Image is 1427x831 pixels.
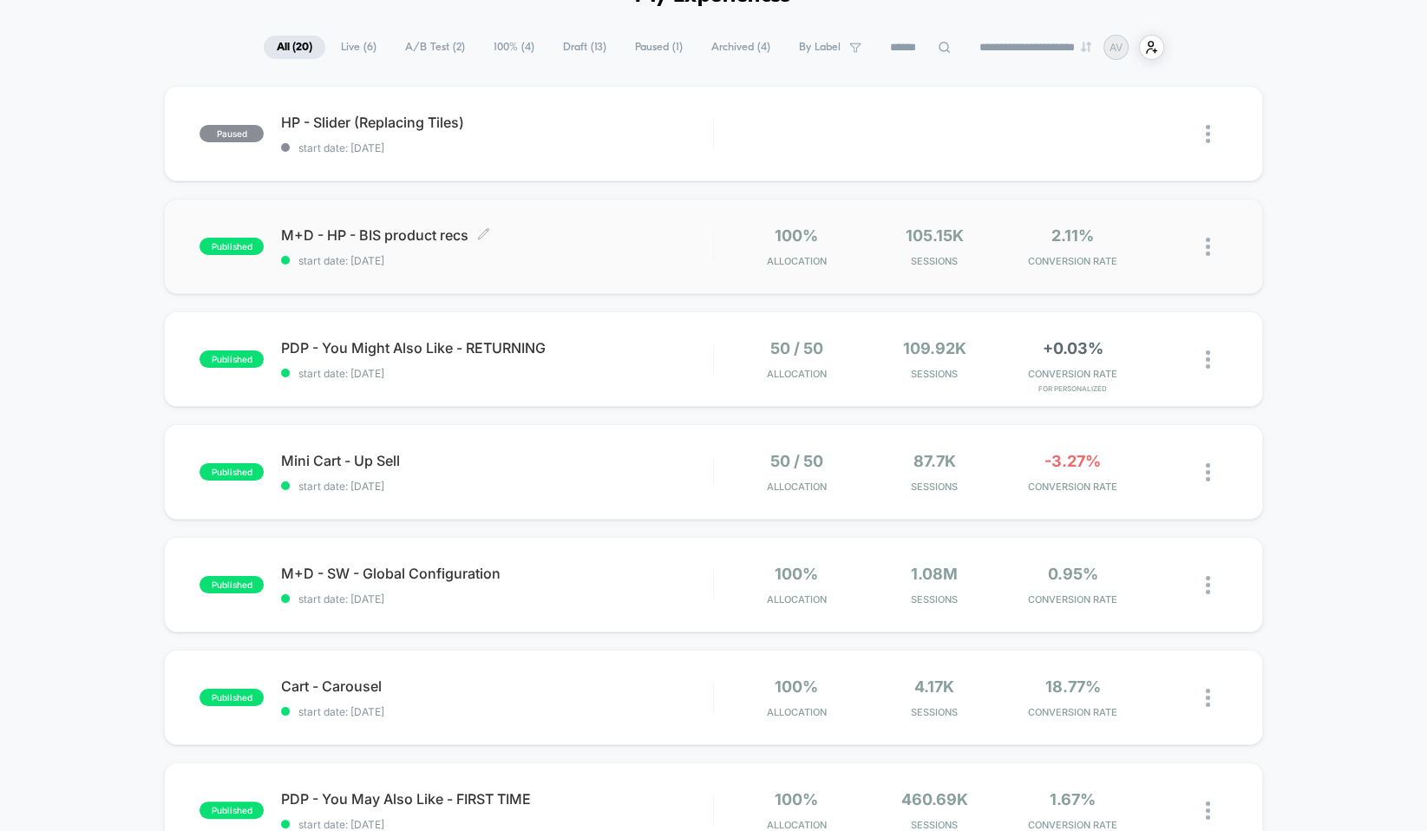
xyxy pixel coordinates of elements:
[1206,125,1210,143] img: close
[200,238,264,255] span: published
[1206,576,1210,594] img: close
[766,819,826,831] span: Allocation
[281,790,713,808] span: PDP - You May Also Like - FIRST TIME
[1206,238,1210,256] img: close
[200,125,264,142] span: paused
[766,368,826,380] span: Allocation
[766,481,826,493] span: Allocation
[281,367,713,380] span: start date: [DATE]
[1051,226,1094,245] span: 2.11%
[1008,819,1137,831] span: CONVERSION RATE
[481,36,547,59] span: 100% ( 4 )
[200,463,264,481] span: published
[392,36,478,59] span: A/B Test ( 2 )
[1110,41,1123,54] p: AV
[281,254,713,267] span: start date: [DATE]
[1045,677,1101,696] span: 18.77%
[200,576,264,593] span: published
[769,339,822,357] span: 50 / 50
[1050,790,1096,808] span: 1.67%
[200,802,264,819] span: published
[281,339,713,357] span: PDP - You Might Also Like - RETURNING
[281,705,713,718] span: start date: [DATE]
[870,593,999,605] span: Sessions
[1008,384,1137,393] span: for Personalized
[901,790,968,808] span: 460.69k
[281,818,713,831] span: start date: [DATE]
[870,819,999,831] span: Sessions
[200,689,264,706] span: published
[913,452,956,470] span: 87.7k
[870,706,999,718] span: Sessions
[1008,481,1137,493] span: CONVERSION RATE
[281,141,713,154] span: start date: [DATE]
[775,677,818,696] span: 100%
[906,226,964,245] span: 105.15k
[281,565,713,582] span: M+D - SW - Global Configuration
[281,592,713,605] span: start date: [DATE]
[775,790,818,808] span: 100%
[1008,368,1137,380] span: CONVERSION RATE
[911,565,958,583] span: 1.08M
[1206,463,1210,481] img: close
[769,452,822,470] span: 50 / 50
[1048,565,1098,583] span: 0.95%
[1081,42,1091,52] img: end
[550,36,619,59] span: Draft ( 13 )
[622,36,696,59] span: Paused ( 1 )
[1206,350,1210,369] img: close
[870,481,999,493] span: Sessions
[1008,706,1137,718] span: CONVERSION RATE
[1008,593,1137,605] span: CONVERSION RATE
[766,255,826,267] span: Allocation
[328,36,389,59] span: Live ( 6 )
[281,480,713,493] span: start date: [DATE]
[799,41,841,54] span: By Label
[766,593,826,605] span: Allocation
[1008,255,1137,267] span: CONVERSION RATE
[281,452,713,469] span: Mini Cart - Up Sell
[1044,452,1101,470] span: -3.27%
[775,565,818,583] span: 100%
[766,706,826,718] span: Allocation
[914,677,954,696] span: 4.17k
[281,677,713,695] span: Cart - Carousel
[281,114,713,131] span: HP - Slider (Replacing Tiles)
[775,226,818,245] span: 100%
[1043,339,1103,357] span: +0.03%
[200,350,264,368] span: published
[264,36,325,59] span: All ( 20 )
[1206,802,1210,820] img: close
[1206,689,1210,707] img: close
[870,255,999,267] span: Sessions
[698,36,783,59] span: Archived ( 4 )
[903,339,966,357] span: 109.92k
[870,368,999,380] span: Sessions
[281,226,713,244] span: M+D - HP - BIS product recs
